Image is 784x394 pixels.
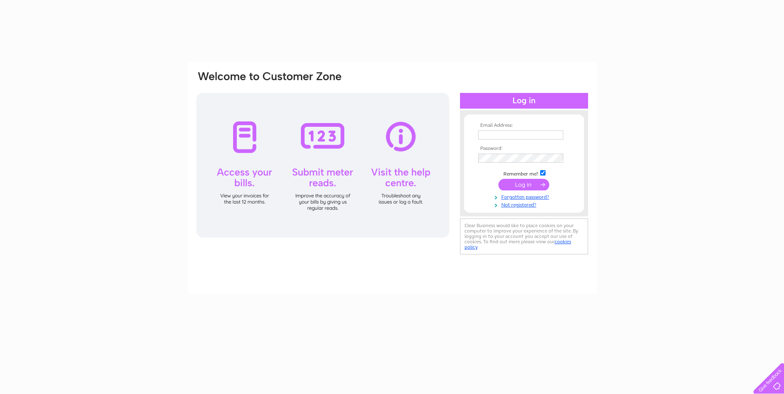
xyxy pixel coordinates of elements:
[476,169,572,177] td: Remember me?
[476,123,572,128] th: Email Address:
[465,239,571,250] a: cookies policy
[478,200,572,208] a: Not registered?
[476,146,572,152] th: Password:
[460,218,588,254] div: Clear Business would like to place cookies on your computer to improve your experience of the sit...
[498,179,549,190] input: Submit
[478,192,572,200] a: Forgotten password?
